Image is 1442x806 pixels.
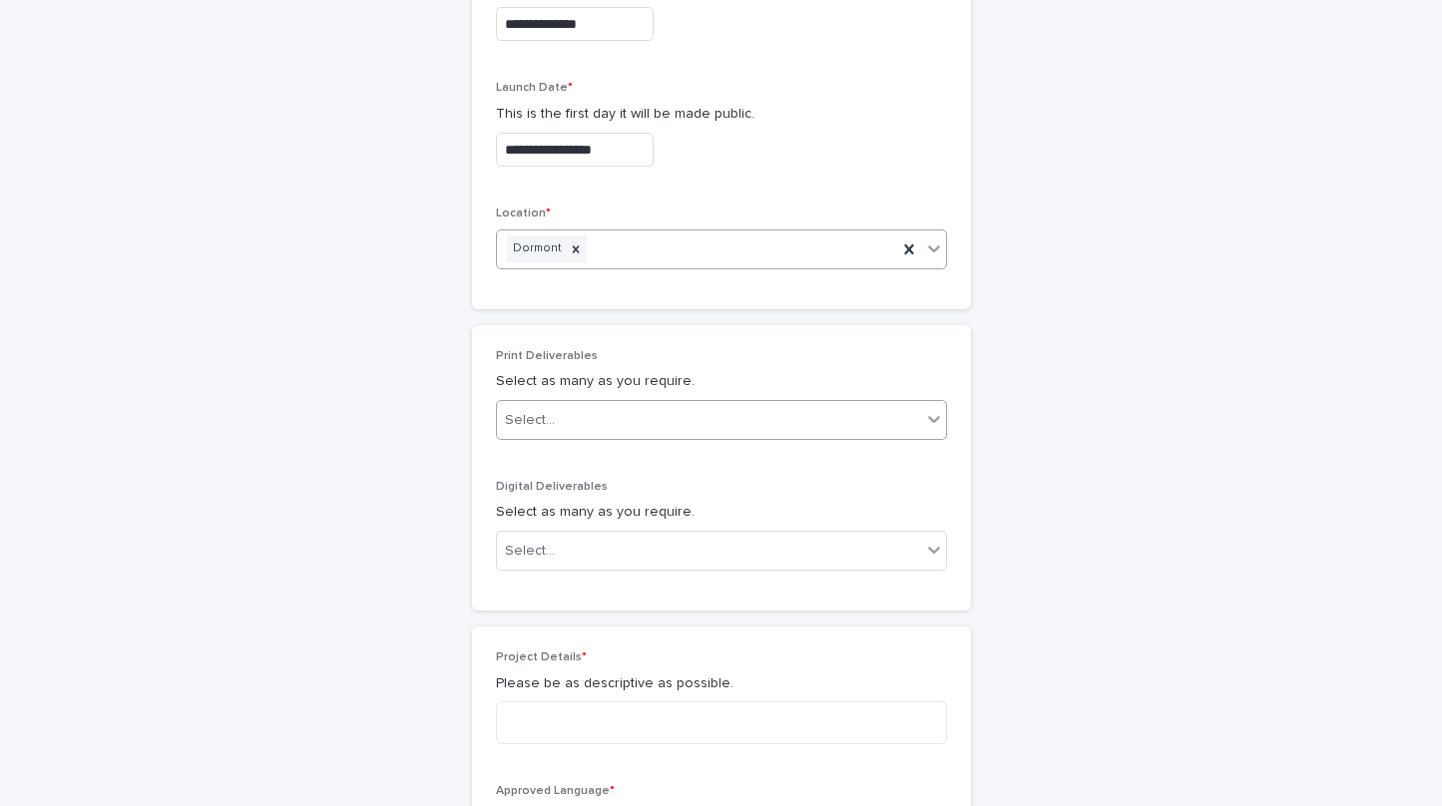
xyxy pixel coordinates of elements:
div: Dormont [507,235,565,262]
span: Print Deliverables [496,350,598,362]
div: Select... [505,541,555,562]
p: Select as many as you require. [496,502,947,523]
div: Select... [505,410,555,431]
span: Digital Deliverables [496,481,608,493]
p: This is the first day it will be made public. [496,104,947,125]
p: Select as many as you require. [496,371,947,392]
span: Approved Language [496,785,615,797]
p: Please be as descriptive as possible. [496,673,947,694]
span: Location [496,207,551,219]
span: Project Details [496,651,587,663]
span: Launch Date [496,82,573,94]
